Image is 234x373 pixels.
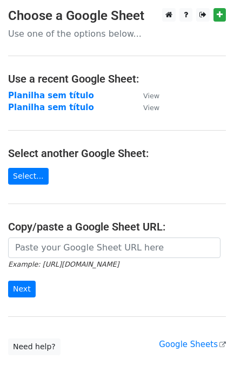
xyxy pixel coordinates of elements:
[8,260,119,268] small: Example: [URL][DOMAIN_NAME]
[8,147,226,160] h4: Select another Google Sheet:
[8,72,226,85] h4: Use a recent Google Sheet:
[8,28,226,39] p: Use one of the options below...
[8,168,49,185] a: Select...
[143,104,159,112] small: View
[159,340,226,349] a: Google Sheets
[143,92,159,100] small: View
[8,281,36,297] input: Next
[8,91,94,100] a: Planilha sem título
[8,8,226,24] h3: Choose a Google Sheet
[8,220,226,233] h4: Copy/paste a Google Sheet URL:
[132,91,159,100] a: View
[132,103,159,112] a: View
[8,103,94,112] a: Planilha sem título
[8,238,220,258] input: Paste your Google Sheet URL here
[8,338,61,355] a: Need help?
